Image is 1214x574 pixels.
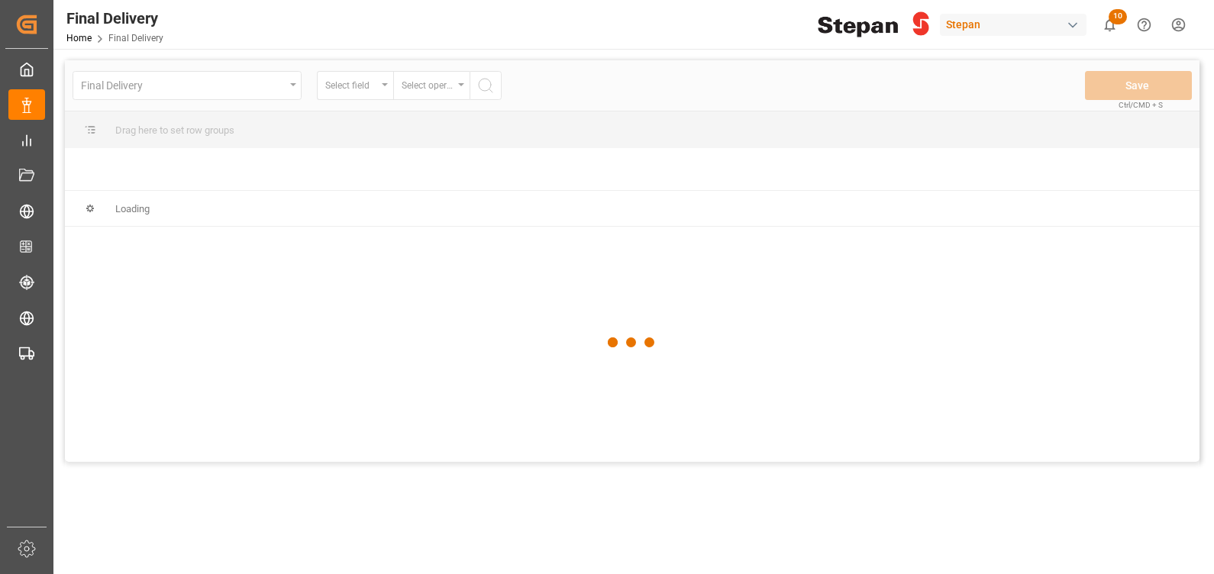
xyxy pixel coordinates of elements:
[1127,8,1161,42] button: Help Center
[940,14,1086,36] div: Stepan
[818,11,929,38] img: Stepan_Company_logo.svg.png_1713531530.png
[1093,8,1127,42] button: show 10 new notifications
[1109,9,1127,24] span: 10
[66,33,92,44] a: Home
[940,10,1093,39] button: Stepan
[66,7,163,30] div: Final Delivery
